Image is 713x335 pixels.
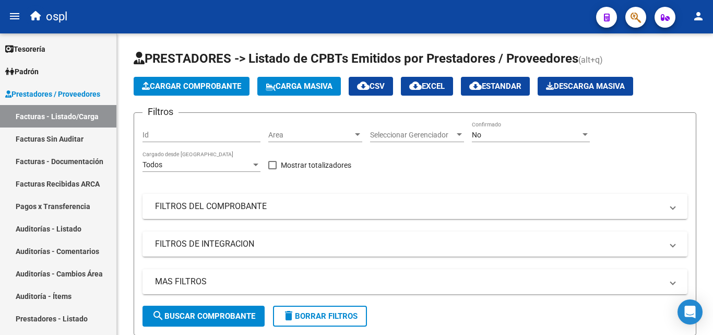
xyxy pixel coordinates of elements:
span: Padrón [5,66,39,77]
span: Borrar Filtros [282,311,358,321]
span: Buscar Comprobante [152,311,255,321]
button: EXCEL [401,77,453,96]
span: PRESTADORES -> Listado de CPBTs Emitidos por Prestadores / Proveedores [134,51,578,66]
button: Carga Masiva [257,77,341,96]
div: Open Intercom Messenger [678,299,703,325]
span: No [472,131,481,139]
mat-icon: search [152,309,164,322]
mat-icon: cloud_download [409,79,422,92]
span: Carga Masiva [266,82,332,91]
mat-panel-title: MAS FILTROS [155,276,662,287]
app-download-masive: Descarga masiva de comprobantes (adjuntos) [538,77,633,96]
mat-icon: cloud_download [357,79,370,92]
button: Cargar Comprobante [134,77,249,96]
mat-icon: cloud_download [469,79,482,92]
span: Seleccionar Gerenciador [370,131,455,140]
span: Todos [142,160,162,169]
span: Tesorería [5,43,45,55]
span: Cargar Comprobante [142,82,241,91]
span: Prestadores / Proveedores [5,88,100,100]
mat-panel-title: FILTROS DE INTEGRACION [155,238,662,250]
mat-icon: delete [282,309,295,322]
button: CSV [349,77,393,96]
span: (alt+q) [578,55,603,65]
span: ospl [46,5,67,28]
span: Area [268,131,353,140]
button: Buscar Comprobante [142,306,265,327]
span: Estandar [469,82,521,91]
button: Borrar Filtros [273,306,367,327]
span: Mostrar totalizadores [281,159,351,171]
h3: Filtros [142,105,179,119]
mat-expansion-panel-header: MAS FILTROS [142,269,687,294]
span: CSV [357,82,385,91]
mat-expansion-panel-header: FILTROS DE INTEGRACION [142,232,687,257]
button: Estandar [461,77,530,96]
button: Descarga Masiva [538,77,633,96]
mat-panel-title: FILTROS DEL COMPROBANTE [155,201,662,212]
mat-expansion-panel-header: FILTROS DEL COMPROBANTE [142,194,687,219]
mat-icon: menu [8,10,21,22]
span: Descarga Masiva [546,82,625,91]
span: EXCEL [409,82,445,91]
mat-icon: person [692,10,705,22]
